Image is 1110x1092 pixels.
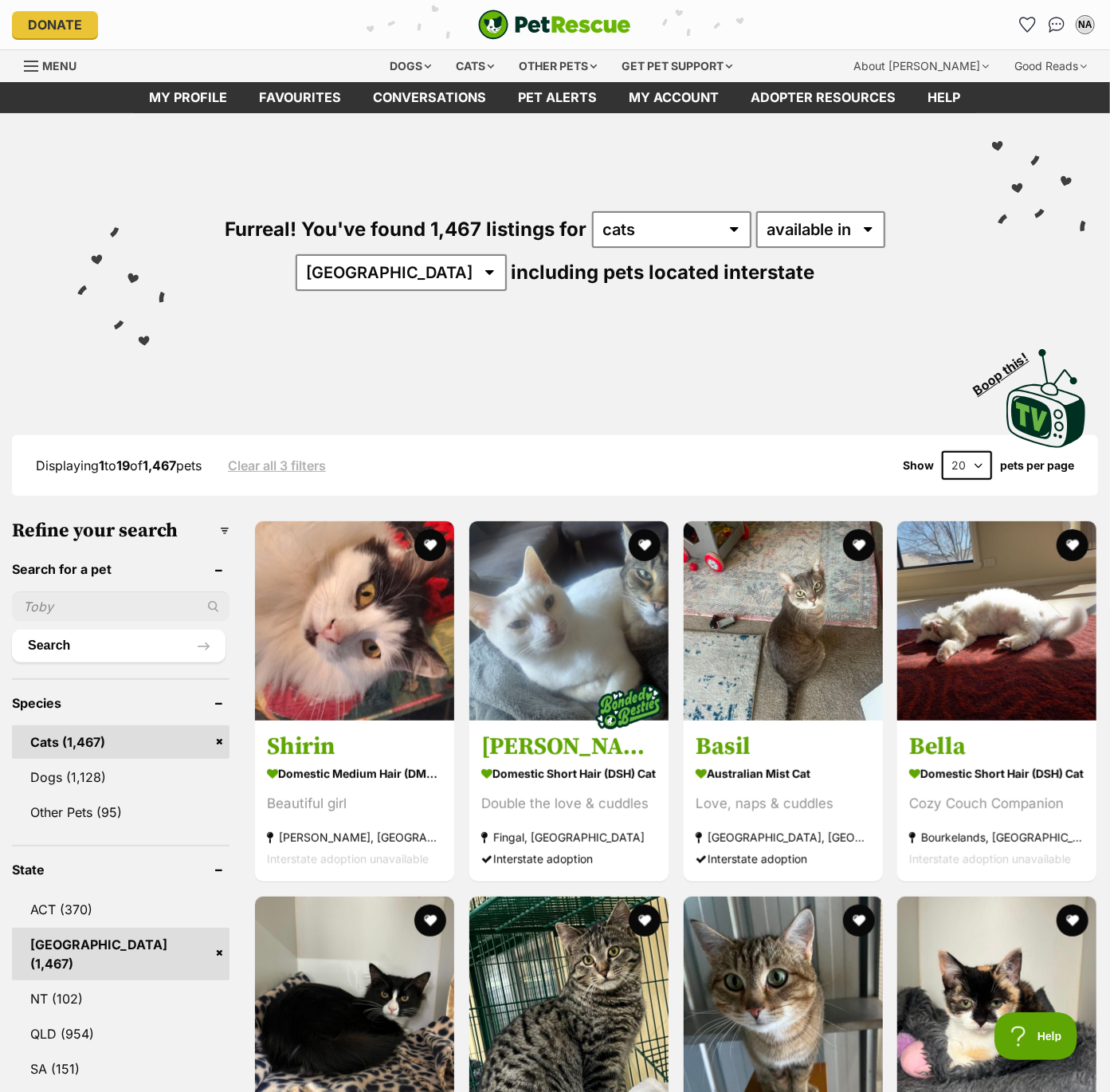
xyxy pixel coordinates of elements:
[696,762,871,785] strong: Australian Mist Cat
[445,50,505,82] div: Cats
[36,458,202,473] span: Displaying to of pets
[909,827,1085,848] strong: Bourkelands, [GEOGRAPHIC_DATA]
[116,458,130,473] strong: 19
[1003,50,1098,82] div: Good Reads
[696,848,871,870] div: Interstate adoption
[696,732,871,762] h3: Basil
[478,10,631,40] img: logo-cat-932fe2b9b8326f06289b0f2fb663e598f794de774fb13d1741a6617ecf9a85b4.svg
[1044,12,1069,37] a: Conversations
[12,696,229,710] header: Species
[12,1017,229,1051] a: QLD (954)
[512,261,815,284] span: including pets located interstate
[12,928,229,980] a: [GEOGRAPHIC_DATA] (1,467)
[12,520,229,542] h3: Refine your search
[469,521,669,721] img: Finn & Rudy - Domestic Short Hair (DSH) Cat
[909,732,1085,762] h3: Bella
[267,827,442,848] strong: [PERSON_NAME], [GEOGRAPHIC_DATA]
[1077,17,1093,33] div: NA
[696,827,871,848] strong: [GEOGRAPHIC_DATA], [GEOGRAPHIC_DATA]
[481,827,657,848] strong: Fingal, [GEOGRAPHIC_DATA]
[12,591,229,622] input: Toby
[12,893,229,926] a: ACT (370)
[358,82,503,113] a: conversations
[589,667,669,747] img: bonded besties
[684,720,883,882] a: Basil Australian Mist Cat Love, naps & cuddles [GEOGRAPHIC_DATA], [GEOGRAPHIC_DATA] Interstate ad...
[414,529,446,561] button: favourite
[267,732,442,762] h3: Shirin
[12,862,229,877] header: State
[12,725,229,759] a: Cats (1,467)
[614,82,735,113] a: My account
[903,459,934,472] span: Show
[267,852,429,866] span: Interstate adoption unavailable
[481,762,657,785] strong: Domestic Short Hair (DSH) Cat
[143,458,176,473] strong: 1,467
[469,720,669,882] a: [PERSON_NAME] & [PERSON_NAME] Domestic Short Hair (DSH) Cat Double the love & cuddles Fingal, [GE...
[909,793,1085,815] div: Cozy Couch Companion
[99,458,104,473] strong: 1
[226,218,587,241] span: Furreal! You've found 1,467 listings for
[414,905,446,937] button: favourite
[12,760,229,794] a: Dogs (1,128)
[842,905,874,937] button: favourite
[244,82,358,113] a: Favourites
[503,82,614,113] a: Pet alerts
[12,795,229,829] a: Other Pets (95)
[481,732,657,762] h3: [PERSON_NAME] & [PERSON_NAME]
[255,720,454,882] a: Shirin Domestic Medium Hair (DMH) Cat Beautiful girl [PERSON_NAME], [GEOGRAPHIC_DATA] Interstate ...
[12,11,98,38] a: Donate
[912,82,977,113] a: Help
[1015,12,1098,37] ul: Account quick links
[267,762,442,785] strong: Domestic Medium Hair (DMH) Cat
[1015,12,1041,37] a: Favourites
[610,50,743,82] div: Get pet support
[897,521,1096,721] img: Bella - Domestic Short Hair (DSH) Cat
[134,82,244,113] a: My profile
[481,793,657,815] div: Double the love & cuddles
[481,848,657,870] div: Interstate adoption
[42,59,76,73] span: Menu
[971,340,1044,398] span: Boop this!
[629,905,661,937] button: favourite
[684,521,883,721] img: Basil - Australian Mist Cat
[1073,12,1098,37] button: My account
[842,529,874,561] button: favourite
[12,982,229,1015] a: NT (102)
[255,521,454,721] img: Shirin - Domestic Medium Hair (DMH) Cat
[1057,529,1088,561] button: favourite
[994,1012,1078,1060] iframe: Help Scout Beacon - Open
[24,50,88,79] a: Menu
[696,793,871,815] div: Love, naps & cuddles
[842,50,1000,82] div: About [PERSON_NAME]
[909,762,1085,785] strong: Domestic Short Hair (DSH) Cat
[12,562,229,576] header: Search for a pet
[1006,335,1086,451] a: Boop this!
[909,852,1071,866] span: Interstate adoption unavailable
[1057,905,1088,937] button: favourite
[897,720,1096,882] a: Bella Domestic Short Hair (DSH) Cat Cozy Couch Companion Bourkelands, [GEOGRAPHIC_DATA] Interstat...
[735,82,912,113] a: Adopter resources
[1006,349,1086,448] img: PetRescue TV logo
[629,529,661,561] button: favourite
[508,50,608,82] div: Other pets
[1049,17,1065,33] img: chat-41dd97257d64d25036548639549fe6c8038ab92f7586957e7f3b1b290dea8141.svg
[478,10,631,40] a: PetRescue
[267,793,442,815] div: Beautiful girl
[12,630,226,662] button: Search
[228,458,326,473] a: Clear all 3 filters
[378,50,442,82] div: Dogs
[12,1052,229,1086] a: SA (151)
[1000,459,1074,472] label: pets per page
